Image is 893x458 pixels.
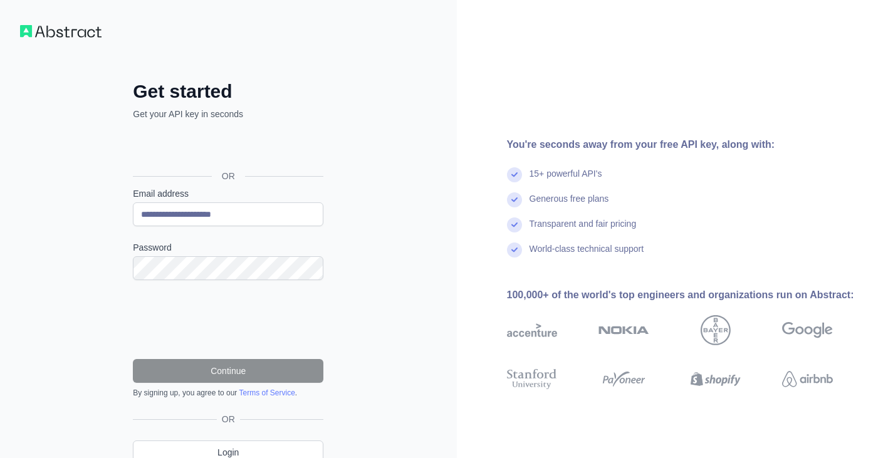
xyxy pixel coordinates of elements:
h2: Get started [133,80,323,103]
img: payoneer [598,367,649,392]
img: check mark [507,192,522,207]
img: accenture [507,315,558,345]
img: shopify [691,367,741,392]
img: check mark [507,167,522,182]
img: airbnb [782,367,833,392]
div: Transparent and fair pricing [530,217,637,242]
div: You're seconds away from your free API key, along with: [507,137,874,152]
img: Workflow [20,25,102,38]
label: Password [133,241,323,254]
div: By signing up, you agree to our . [133,388,323,398]
div: Generous free plans [530,192,609,217]
a: Terms of Service [239,388,295,397]
button: Continue [133,359,323,383]
iframe: reCAPTCHA [133,295,323,344]
img: stanford university [507,367,558,392]
iframe: Sign in with Google Button [127,134,327,162]
div: 15+ powerful API's [530,167,602,192]
img: google [782,315,833,345]
div: World-class technical support [530,242,644,268]
span: OR [212,170,245,182]
p: Get your API key in seconds [133,108,323,120]
img: bayer [701,315,731,345]
span: OR [217,413,240,425]
img: check mark [507,242,522,258]
img: nokia [598,315,649,345]
label: Email address [133,187,323,200]
img: check mark [507,217,522,232]
div: 100,000+ of the world's top engineers and organizations run on Abstract: [507,288,874,303]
